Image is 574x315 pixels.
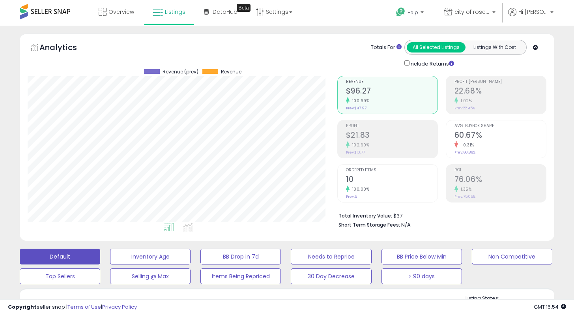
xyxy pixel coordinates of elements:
h5: Analytics [39,42,92,55]
h2: 22.68% [454,86,546,97]
button: BB Drop in 7d [200,249,281,264]
button: > 90 days [381,268,462,284]
small: Prev: $47.97 [346,106,366,111]
span: ROI [454,168,546,172]
button: Top Sellers [20,268,100,284]
small: 1.02% [458,98,472,104]
small: 102.69% [350,142,370,148]
a: Hi [PERSON_NAME] [508,8,553,26]
span: Listings [165,8,185,16]
span: DataHub [213,8,237,16]
button: Selling @ Max [110,268,191,284]
button: Non Competitive [472,249,552,264]
small: Prev: 22.45% [454,106,475,111]
span: Hi [PERSON_NAME] [518,8,548,16]
small: 100.69% [350,98,370,104]
span: Revenue [346,80,438,84]
small: 1.35% [458,186,472,192]
button: 30 Day Decrease [291,268,371,284]
h2: 60.67% [454,131,546,141]
button: Inventory Age [110,249,191,264]
span: N/A [401,221,411,229]
small: 100.00% [350,186,370,192]
span: 2025-09-9 15:54 GMT [534,303,566,311]
span: Revenue [221,69,241,75]
button: All Selected Listings [407,42,466,52]
small: Prev: 75.05% [454,194,475,199]
button: Listings With Cost [465,42,524,52]
button: Default [20,249,100,264]
span: Revenue (prev) [163,69,198,75]
small: Prev: 60.86% [454,150,475,155]
div: seller snap | | [8,304,137,311]
a: Terms of Use [67,303,101,311]
span: Overview [108,8,134,16]
span: Profit [346,124,438,128]
strong: Copyright [8,303,37,311]
div: Totals For [371,44,402,51]
span: Profit [PERSON_NAME] [454,80,546,84]
button: BB Price Below Min [381,249,462,264]
b: Short Term Storage Fees: [338,221,400,228]
li: $37 [338,210,540,220]
span: Help [408,9,418,16]
span: city of roses distributors llc [454,8,490,16]
a: Help [390,1,432,26]
h2: $21.83 [346,131,438,141]
span: Ordered Items [346,168,438,172]
b: Total Inventory Value: [338,212,392,219]
i: Get Help [396,7,406,17]
h2: 10 [346,175,438,186]
h2: $96.27 [346,86,438,97]
div: Tooltip anchor [237,4,251,12]
span: Avg. Buybox Share [454,124,546,128]
small: Prev: $10.77 [346,150,365,155]
button: Items Being Repriced [200,268,281,284]
small: Prev: 5 [346,194,357,199]
div: Include Returns [398,59,464,68]
h2: 76.06% [454,175,546,186]
a: Privacy Policy [102,303,137,311]
small: -0.31% [458,142,474,148]
button: Needs to Reprice [291,249,371,264]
